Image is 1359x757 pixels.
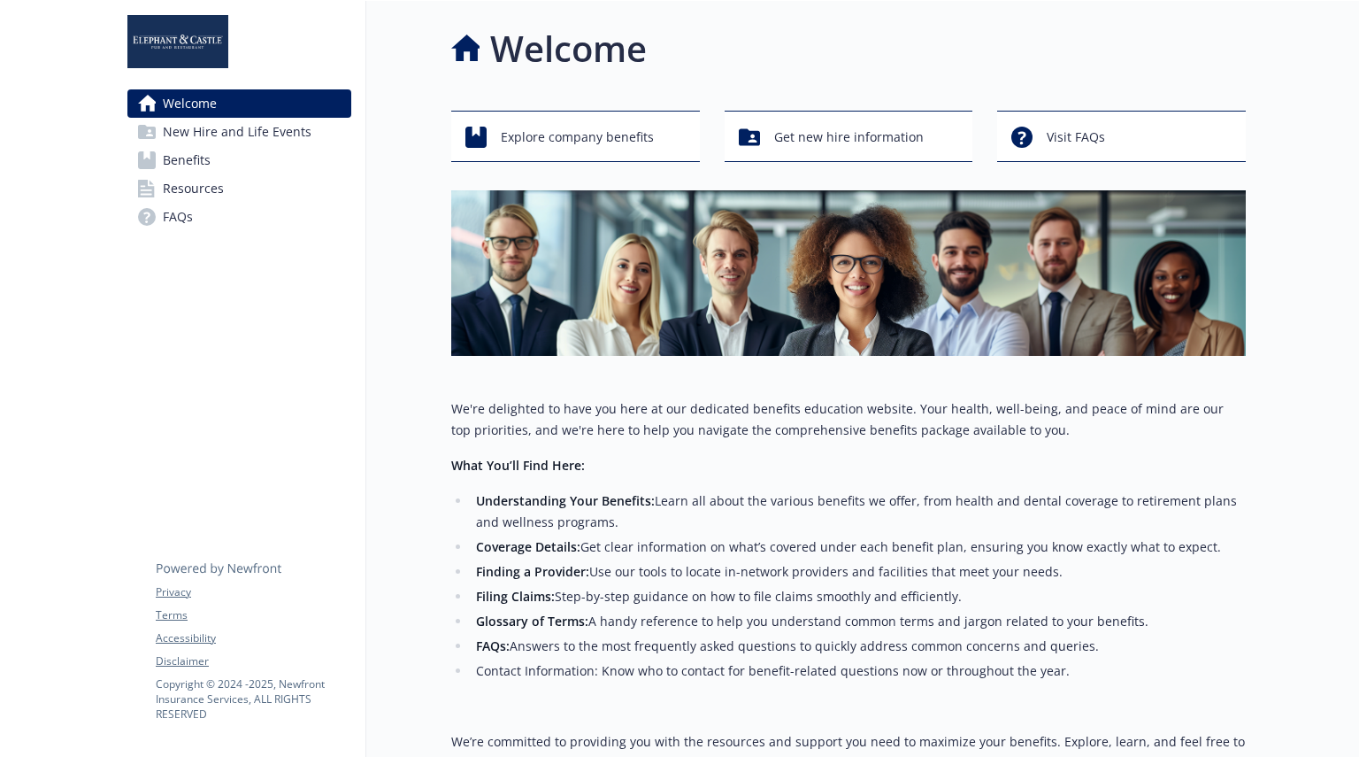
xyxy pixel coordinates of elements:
strong: What You’ll Find Here: [451,457,585,474]
a: Accessibility [156,630,350,646]
span: FAQs [163,203,193,231]
span: Explore company benefits [501,120,654,154]
span: Resources [163,174,224,203]
a: Benefits [127,146,351,174]
li: Contact Information: Know who to contact for benefit-related questions now or throughout the year. [471,660,1246,682]
p: Copyright © 2024 - 2025 , Newfront Insurance Services, ALL RIGHTS RESERVED [156,676,350,722]
li: Get clear information on what’s covered under each benefit plan, ensuring you know exactly what t... [471,537,1246,558]
a: Privacy [156,584,350,600]
li: A handy reference to help you understand common terms and jargon related to your benefits. [471,611,1246,632]
span: Visit FAQs [1047,120,1105,154]
strong: Glossary of Terms: [476,613,588,630]
p: We're delighted to have you here at our dedicated benefits education website. Your health, well-b... [451,398,1246,441]
a: New Hire and Life Events [127,118,351,146]
span: Benefits [163,146,211,174]
strong: Filing Claims: [476,588,555,605]
a: Terms [156,607,350,623]
button: Explore company benefits [451,111,700,162]
li: Answers to the most frequently asked questions to quickly address common concerns and queries. [471,636,1246,657]
a: Resources [127,174,351,203]
span: Welcome [163,89,217,118]
button: Visit FAQs [997,111,1246,162]
button: Get new hire information [725,111,973,162]
li: Learn all about the various benefits we offer, from health and dental coverage to retirement plan... [471,491,1246,533]
img: overview page banner [451,190,1246,356]
a: FAQs [127,203,351,231]
span: New Hire and Life Events [163,118,311,146]
span: Get new hire information [774,120,924,154]
strong: FAQs: [476,637,510,654]
li: Use our tools to locate in-network providers and facilities that meet your needs. [471,561,1246,583]
a: Welcome [127,89,351,118]
strong: Coverage Details: [476,538,580,555]
h1: Welcome [490,22,647,75]
li: Step-by-step guidance on how to file claims smoothly and efficiently. [471,586,1246,607]
a: Disclaimer [156,653,350,669]
strong: Understanding Your Benefits: [476,492,655,509]
strong: Finding a Provider: [476,563,589,580]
